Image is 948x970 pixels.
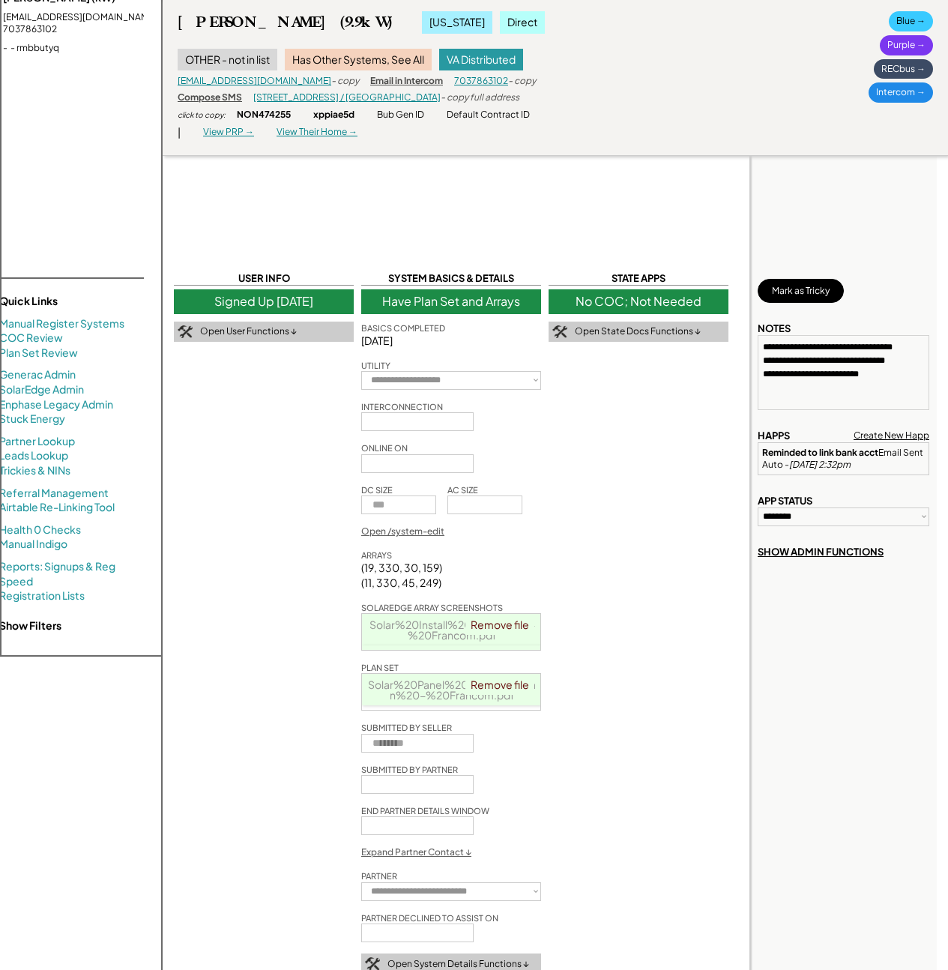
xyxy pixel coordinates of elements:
[422,11,492,34] div: [US_STATE]
[889,11,933,31] div: Blue →
[203,126,254,139] div: View PRP →
[361,764,458,775] div: SUBMITTED BY PARTNER
[361,401,443,412] div: INTERCONNECTION
[465,645,534,666] a: Remove file
[869,82,933,103] div: Intercom →
[370,75,443,88] div: Email in Intercom
[465,674,534,695] a: Remove file
[361,662,399,673] div: PLAN SET
[3,11,187,37] div: [EMAIL_ADDRESS][DOMAIN_NAME] - 7037863102
[508,75,536,88] div: - copy
[361,602,503,613] div: SOLAREDGE ARRAY SCREENSHOTS
[439,49,523,71] div: VA Distributed
[174,289,354,313] div: Signed Up [DATE]
[575,325,701,338] div: Open State Docs Functions ↓
[377,109,424,121] div: Bub Gen ID
[762,447,925,470] div: Email Sent Auto -
[178,75,331,86] a: [EMAIL_ADDRESS][DOMAIN_NAME]
[361,870,397,882] div: PARTNER
[361,360,390,371] div: UTILITY
[178,91,242,104] div: Compose SMS
[361,271,541,286] div: SYSTEM BASICS & DETAILS
[361,549,392,561] div: ARRAYS
[549,289,728,313] div: No COC; Not Needed
[758,545,884,558] div: SHOW ADMIN FUNCTIONS
[361,912,498,924] div: PARTNER DECLINED TO ASSIST ON
[874,59,933,79] div: RECbus →
[3,42,187,55] div: - - rmbbutyq
[178,13,392,31] div: [PERSON_NAME] (9.9kW)
[758,494,812,507] div: APP STATUS
[375,649,529,663] a: Screenshot%20%281%29.png
[500,11,545,34] div: Direct
[178,125,181,140] div: |
[361,805,489,816] div: END PARTNER DETAILS WINDOW
[361,561,442,590] div: (19, 330, 30, 159) (11, 330, 45, 249)
[369,618,535,642] a: Solar%20Install%20Layout%20-%20Francom.pdf
[758,279,844,303] button: Mark as Tricky
[549,271,728,286] div: STATE APPS
[758,429,790,442] div: HAPPS
[789,459,851,470] em: [DATE] 2:32pm
[368,678,536,702] a: Solar%20Panel%20Install%20Plan%20-%20Francom.pdf
[361,442,408,454] div: ONLINE ON
[178,49,277,71] div: OTHER - not in list
[200,325,297,338] div: Open User Functions ↓
[447,484,478,495] div: AC SIZE
[253,91,441,103] a: [STREET_ADDRESS] / [GEOGRAPHIC_DATA]
[361,289,541,313] div: Have Plan Set and Arrays
[880,35,933,55] div: Purple →
[441,91,519,104] div: - copy full address
[237,109,291,121] div: NON474255
[454,75,508,86] a: 7037863102
[758,322,791,335] div: NOTES
[854,430,929,442] div: Create New Happ
[361,322,445,334] div: BASICS COMPLETED
[285,49,432,71] div: Has Other Systems, See All
[178,325,193,339] img: tool-icon.png
[361,334,541,349] div: [DATE]
[552,325,567,339] img: tool-icon.png
[277,126,357,139] div: View Their Home →
[465,614,534,635] a: Remove file
[447,109,530,121] div: Default Contract ID
[361,722,452,733] div: SUBMITTED BY SELLER
[331,75,359,88] div: - copy
[361,846,471,859] div: Expand Partner Contact ↓
[361,525,444,538] div: Open /system-edit
[178,109,226,120] div: click to copy:
[361,484,393,495] div: DC SIZE
[174,271,354,286] div: USER INFO
[313,109,354,121] div: xppiae5d
[762,447,878,458] strong: Reminded to link bank acct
